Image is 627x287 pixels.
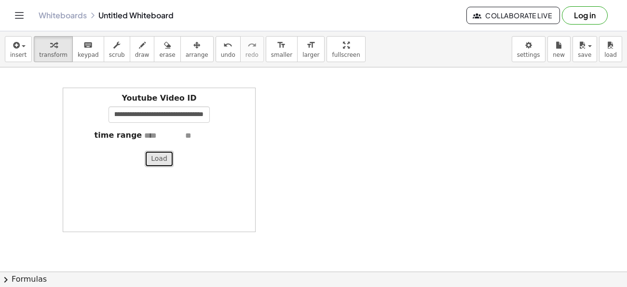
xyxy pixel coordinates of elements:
[83,39,93,51] i: keyboard
[135,52,150,58] span: draw
[5,36,32,62] button: insert
[247,39,257,51] i: redo
[10,52,27,58] span: insert
[512,36,545,62] button: settings
[186,52,208,58] span: arrange
[221,52,235,58] span: undo
[154,36,180,62] button: erase
[223,39,232,51] i: undo
[240,36,264,62] button: redoredo
[180,36,214,62] button: arrange
[78,52,99,58] span: keypad
[604,52,617,58] span: load
[466,7,560,24] button: Collaborate Live
[145,151,174,167] button: Load
[578,52,591,58] span: save
[245,52,259,58] span: redo
[159,52,175,58] span: erase
[517,52,540,58] span: settings
[266,36,298,62] button: format_sizesmaller
[12,8,27,23] button: Toggle navigation
[572,36,597,62] button: save
[475,11,552,20] span: Collaborate Live
[562,6,608,25] button: Log in
[95,130,142,141] label: time range
[599,36,622,62] button: load
[216,36,241,62] button: undoundo
[109,52,125,58] span: scrub
[104,36,130,62] button: scrub
[319,88,512,232] iframe: ROCKIN AWAY
[39,11,87,20] a: Whiteboards
[306,39,315,51] i: format_size
[553,52,565,58] span: new
[39,52,68,58] span: transform
[34,36,73,62] button: transform
[547,36,571,62] button: new
[72,36,104,62] button: keyboardkeypad
[297,36,325,62] button: format_sizelarger
[271,52,292,58] span: smaller
[277,39,286,51] i: format_size
[327,36,365,62] button: fullscreen
[122,93,196,104] label: Youtube Video ID
[332,52,360,58] span: fullscreen
[130,36,155,62] button: draw
[302,52,319,58] span: larger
